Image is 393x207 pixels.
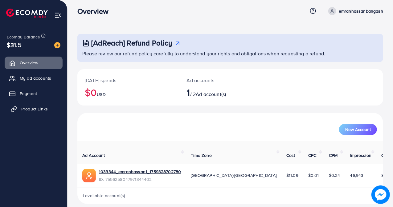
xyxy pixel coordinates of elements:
[82,152,105,158] span: Ad Account
[191,172,276,178] span: [GEOGRAPHIC_DATA]/[GEOGRAPHIC_DATA]
[99,176,181,182] span: ID: 7556258047971344402
[308,152,316,158] span: CPC
[187,77,248,84] p: Ad accounts
[191,152,211,158] span: Time Zone
[5,103,63,115] a: Product Links
[6,9,48,18] img: logo
[77,7,113,16] h3: Overview
[187,85,190,99] span: 1
[54,12,61,19] img: menu
[326,7,383,15] a: emranhassanbangash
[308,172,319,178] span: $0.01
[381,172,387,178] span: 871
[5,87,63,100] a: Payment
[7,34,40,40] span: Ecomdy Balance
[91,38,173,47] h3: [AdReach] Refund Policy
[329,172,340,178] span: $0.24
[381,152,393,158] span: Clicks
[350,172,364,178] span: 46,943
[286,152,295,158] span: Cost
[20,90,37,97] span: Payment
[82,193,125,199] span: 1 available account(s)
[339,124,377,135] button: New Account
[85,86,172,98] h2: $0
[187,86,248,98] h2: / 2
[5,57,63,69] a: Overview
[21,106,48,112] span: Product Links
[82,169,96,182] img: ic-ads-acc.e4c84228.svg
[99,169,181,175] a: 1033344_emranhassan1_1759328702780
[20,60,38,66] span: Overview
[7,40,22,49] span: $31.5
[97,91,105,98] span: USD
[350,152,372,158] span: Impression
[339,7,383,15] p: emranhassanbangash
[286,172,298,178] span: $11.09
[329,152,338,158] span: CPM
[20,75,51,81] span: My ad accounts
[85,77,172,84] p: [DATE] spends
[371,185,390,204] img: image
[54,42,60,48] img: image
[5,72,63,84] a: My ad accounts
[196,91,226,98] span: Ad account(s)
[82,50,379,57] p: Please review our refund policy carefully to understand your rights and obligations when requesti...
[345,127,371,132] span: New Account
